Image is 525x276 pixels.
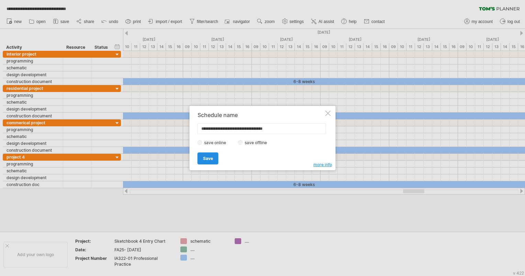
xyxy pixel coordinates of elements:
[203,156,213,161] span: Save
[313,162,332,167] span: more info
[202,140,232,145] label: save online
[243,140,273,145] label: save offline
[198,152,219,164] a: Save
[198,112,324,118] div: Schedule name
